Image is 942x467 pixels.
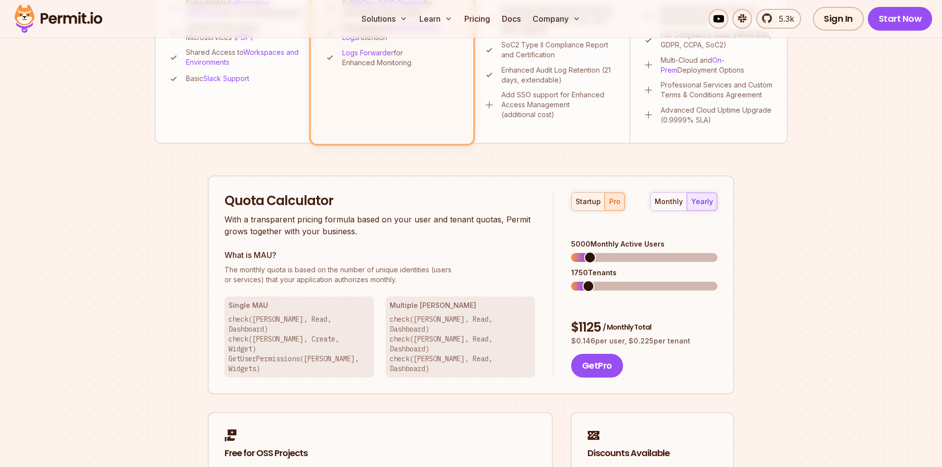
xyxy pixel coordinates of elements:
a: Docs [498,9,525,29]
span: / Monthly Total [603,322,651,332]
p: or services) that your application authorizes monthly. [224,265,535,285]
p: Basic [186,74,249,84]
p: With a transparent pricing formula based on your user and tenant quotas, Permit grows together wi... [224,213,535,237]
a: Pricing [460,9,494,29]
div: startup [576,197,601,207]
a: On-Prem [661,56,724,74]
a: 5.3k [756,9,801,29]
p: for Enhanced Monitoring [342,48,460,68]
div: 5000 Monthly Active Users [571,239,718,249]
span: 5.3k [773,13,794,25]
a: Slack Support [203,74,249,83]
a: Logs Forwarder [342,48,394,57]
div: $ 1125 [571,319,718,337]
p: SoC2 Type II Compliance Report and Certification [501,40,618,60]
button: Solutions [358,9,411,29]
h3: Single MAU [228,300,370,310]
p: $ 0.146 per user, $ 0.225 per tenant [571,336,718,346]
h3: Multiple [PERSON_NAME] [390,300,531,310]
a: Sign In [813,7,864,31]
div: monthly [655,197,683,207]
div: 1750 Tenants [571,268,718,278]
p: Multi-Cloud and Deployment Options [661,55,775,75]
h2: Free for OSS Projects [224,447,536,460]
p: Advanced Cloud Uptime Upgrade (0.9999% SLA) [661,105,775,125]
h2: Discounts Available [587,447,718,460]
button: Company [529,9,584,29]
button: Learn [415,9,456,29]
a: Start Now [868,7,933,31]
p: Add SSO support for Enhanced Access Management (additional cost) [501,90,618,120]
p: Full Compliance Suite (HIPAA BAA, GDPR, CCPA, SoC2) [661,30,775,50]
p: Enhanced Audit Log Retention (21 days, extendable) [501,65,618,85]
a: PDP [236,33,250,42]
p: Shared Access to [186,47,301,67]
img: Permit logo [10,2,107,36]
button: GetPro [571,354,623,378]
h2: Quota Calculator [224,192,535,210]
h3: What is MAU? [224,249,535,261]
p: check([PERSON_NAME], Read, Dashboard) check([PERSON_NAME], Read, Dashboard) check([PERSON_NAME], ... [390,314,531,374]
p: check([PERSON_NAME], Read, Dashboard) check([PERSON_NAME], Create, Widget) GetUserPermissions([PE... [228,314,370,374]
p: Professional Services and Custom Terms & Conditions Agreement [661,80,775,100]
span: The monthly quota is based on the number of unique identities (users [224,265,535,275]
